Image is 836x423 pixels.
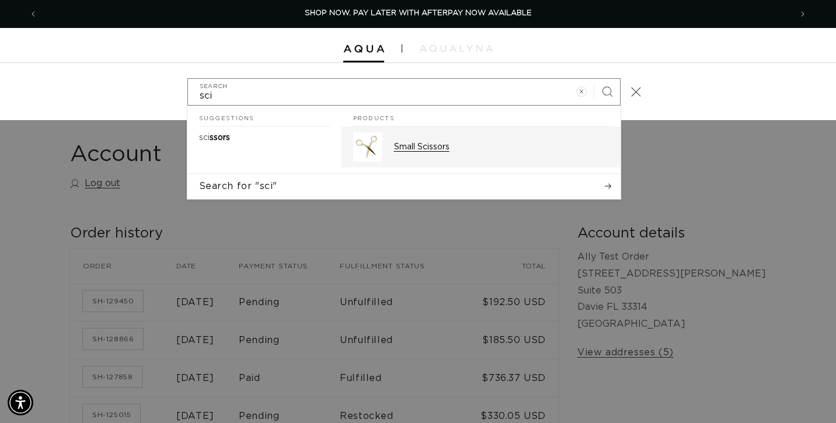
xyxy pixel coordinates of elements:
[420,45,493,52] img: aqualyna.com
[353,106,609,127] h2: Products
[210,134,230,142] span: ssors
[394,142,609,152] p: Small Scissors
[20,3,46,25] button: Previous announcement
[594,79,620,104] button: Search
[199,106,330,127] h2: Suggestions
[8,390,33,415] div: Accessibility Menu
[187,127,342,149] a: scissors
[778,367,836,423] iframe: Chat Widget
[343,45,384,53] img: Aqua Hair Extensions
[199,132,230,143] p: scissors
[199,134,210,142] mark: sci
[342,127,621,167] a: Small Scissors
[569,79,594,104] button: Clear search term
[353,132,382,162] img: Small Scissors
[623,79,649,104] button: Close
[305,9,532,17] span: SHOP NOW. PAY LATER WITH AFTERPAY NOW AVAILABLE
[199,180,278,193] span: Search for "sci"
[188,79,620,105] input: Search
[790,3,816,25] button: Next announcement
